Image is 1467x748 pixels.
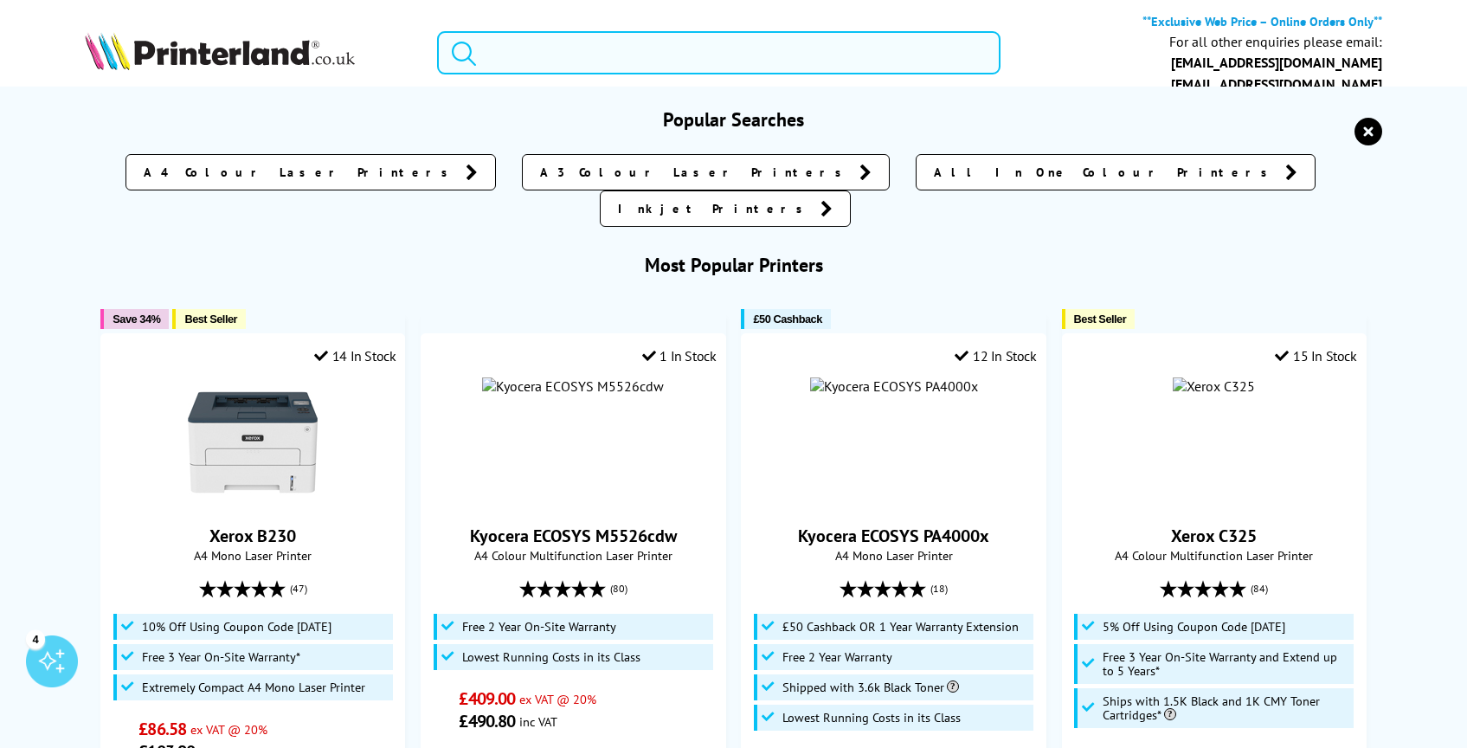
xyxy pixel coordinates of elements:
[782,620,1019,634] span: £50 Cashback OR 1 Year Warranty Extension
[184,313,237,326] span: Best Seller
[144,164,457,181] span: A4 Colour Laser Printers
[618,200,812,217] span: Inkjet Printers
[437,31,1001,74] input: Search product or brand
[600,190,851,227] a: Inkjet Printers
[314,347,396,364] div: 14 In Stock
[1074,313,1127,326] span: Best Seller
[290,572,307,605] span: (47)
[85,253,1381,277] h3: Most Popular Printers
[142,680,365,694] span: Extremely Compact A4 Mono Laser Printer
[85,32,355,70] img: Printerland Logo
[110,547,396,564] span: A4 Mono Laser Printer
[782,711,961,725] span: Lowest Running Costs in its Class
[1103,650,1349,678] span: Free 3 Year On-Site Warranty and Extend up to 5 Years*
[1071,547,1357,564] span: A4 Colour Multifunction Laser Printer
[172,309,246,329] button: Best Seller
[1173,377,1255,395] img: Xerox C325
[1171,75,1382,93] a: [EMAIL_ADDRESS][DOMAIN_NAME]
[462,650,640,664] span: Lowest Running Costs in its Class
[1275,347,1356,364] div: 15 In Stock
[930,572,948,605] span: (18)
[522,154,890,190] a: A3 Colour Laser Printers
[642,347,717,364] div: 1 In Stock
[482,377,664,395] img: Kyocera ECOSYS M5526cdw
[1103,620,1285,634] span: 5% Off Using Coupon Code [DATE]
[188,377,318,507] img: Xerox B230
[125,154,496,190] a: A4 Colour Laser Printers
[916,154,1316,190] a: All In One Colour Printers
[1171,54,1382,71] a: [EMAIL_ADDRESS][DOMAIN_NAME]
[750,547,1036,564] span: A4 Mono Laser Printer
[934,164,1277,181] span: All In One Colour Printers
[26,629,45,648] div: 4
[798,525,989,547] a: Kyocera ECOSYS PA4000x
[430,547,716,564] span: A4 Colour Multifunction Laser Printer
[85,107,1381,132] h3: Popular Searches
[1169,34,1382,50] div: For all other enquiries please email:
[955,347,1036,364] div: 12 In Stock
[113,313,160,326] span: Save 34%
[782,650,892,664] span: Free 2 Year Warranty
[142,620,331,634] span: 10% Off Using Coupon Code [DATE]
[459,710,515,732] span: £490.80
[142,650,300,664] span: Free 3 Year On-Site Warranty*
[1062,309,1136,329] button: Best Seller
[741,309,830,329] button: £50 Cashback
[138,718,186,740] span: £86.58
[540,164,851,181] span: A3 Colour Laser Printers
[753,313,821,326] span: £50 Cashback
[209,525,296,547] a: Xerox B230
[1103,694,1349,722] span: Ships with 1.5K Black and 1K CMY Toner Cartridges*
[470,525,677,547] a: Kyocera ECOSYS M5526cdw
[459,687,515,710] span: £409.00
[1251,572,1268,605] span: (84)
[1171,525,1257,547] a: Xerox C325
[190,721,267,738] span: ex VAT @ 20%
[519,713,557,730] span: inc VAT
[519,691,596,707] span: ex VAT @ 20%
[782,680,959,694] span: Shipped with 3.6k Black Toner
[1142,13,1382,29] b: **Exclusive Web Price – Online Orders Only**
[462,620,616,634] span: Free 2 Year On-Site Warranty
[810,377,978,395] img: Kyocera ECOSYS PA4000x
[100,309,169,329] button: Save 34%
[188,493,318,511] a: Xerox B230
[85,32,415,74] a: Printerland Logo
[610,572,627,605] span: (80)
